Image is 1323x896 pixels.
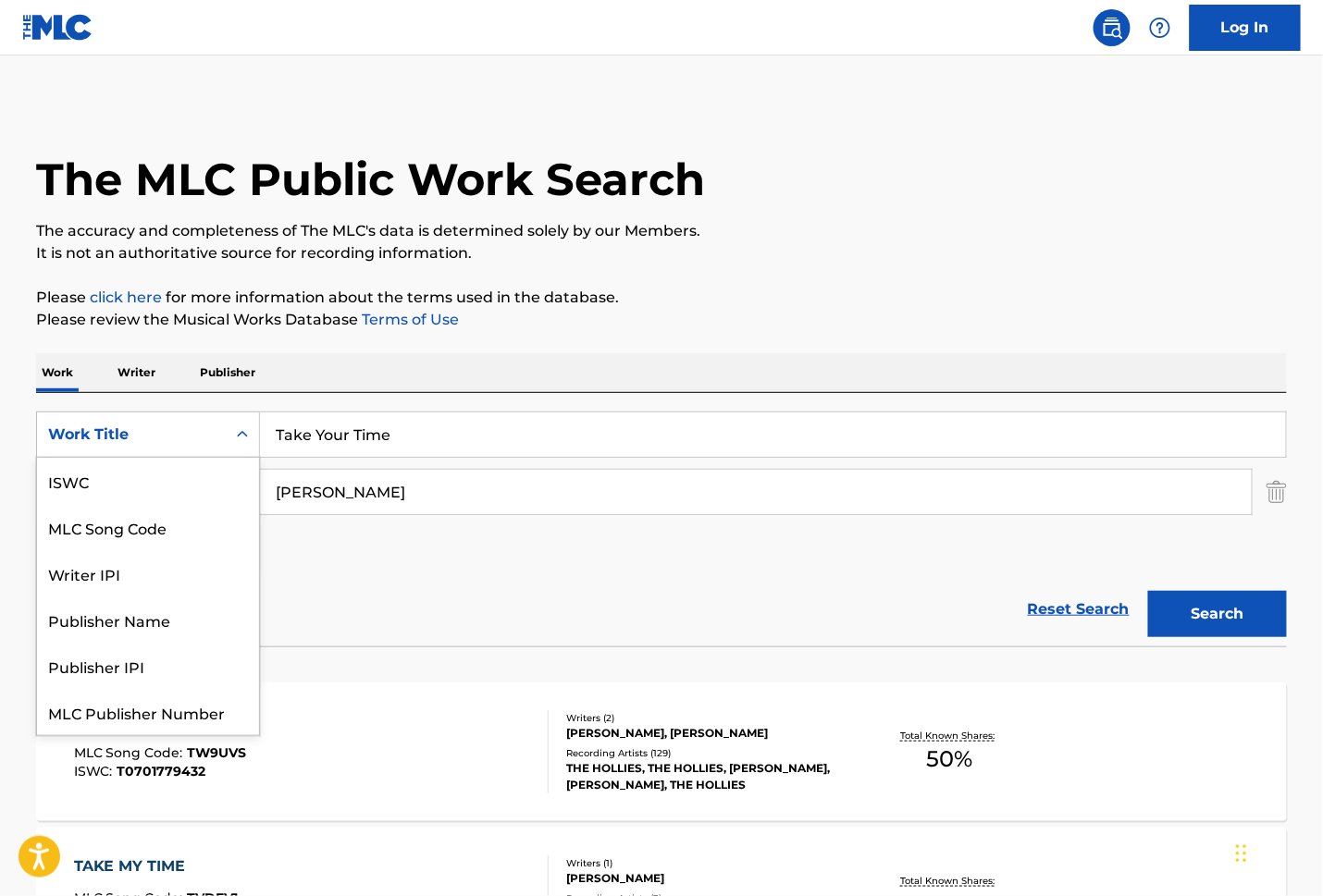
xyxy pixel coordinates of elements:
[36,682,1287,821] a: TAKE YOUR TIMEMLC Song Code:TW9UVSISWC:T0701779432Writers (2)[PERSON_NAME], [PERSON_NAME]Recordin...
[566,856,846,870] div: Writers ( 1 )
[74,744,188,761] span: MLC Song Code :
[117,763,206,779] span: T0701779432
[90,288,162,306] a: click here
[36,287,1287,309] p: Please for more information about the terms used in the database.
[37,596,259,643] div: Publisher Name
[36,411,1287,646] form: Search Form
[1230,807,1323,896] iframe: Chat Widget
[900,874,999,888] p: Total Known Shares:
[36,152,705,207] h1: The MLC Public Work Search
[566,711,846,725] div: Writers ( 2 )
[36,242,1287,264] p: It is not an authoritative source for recording information.
[188,744,247,761] span: TW9UVS
[566,746,846,760] div: Recording Artists ( 129 )
[37,458,259,504] div: ISWC
[566,725,846,742] div: [PERSON_NAME], [PERSON_NAME]
[74,855,239,878] div: TAKE MY TIME
[22,14,93,41] img: MLC Logo
[74,763,117,779] span: ISWC :
[112,353,161,392] p: Writer
[900,729,999,743] p: Total Known Shares:
[566,760,846,793] div: THE HOLLIES, THE HOLLIES, [PERSON_NAME], [PERSON_NAME], THE HOLLIES
[37,550,259,596] div: Writer IPI
[1267,469,1287,515] img: Delete Criterion
[1101,17,1123,39] img: search
[566,870,846,887] div: [PERSON_NAME]
[1142,9,1179,46] div: Help
[37,643,259,689] div: Publisher IPI
[1236,826,1247,881] div: Drag
[48,423,215,446] div: Work Title
[1149,17,1171,39] img: help
[927,743,973,776] span: 50 %
[1190,5,1301,51] a: Log In
[37,504,259,550] div: MLC Song Code
[194,353,261,392] p: Publisher
[358,311,459,328] a: Terms of Use
[36,220,1287,242] p: The accuracy and completeness of The MLC's data is determined solely by our Members.
[1094,9,1131,46] a: Public Search
[36,309,1287,331] p: Please review the Musical Works Database
[1148,591,1287,637] button: Search
[37,689,259,735] div: MLC Publisher Number
[1019,589,1139,630] a: Reset Search
[36,353,79,392] p: Work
